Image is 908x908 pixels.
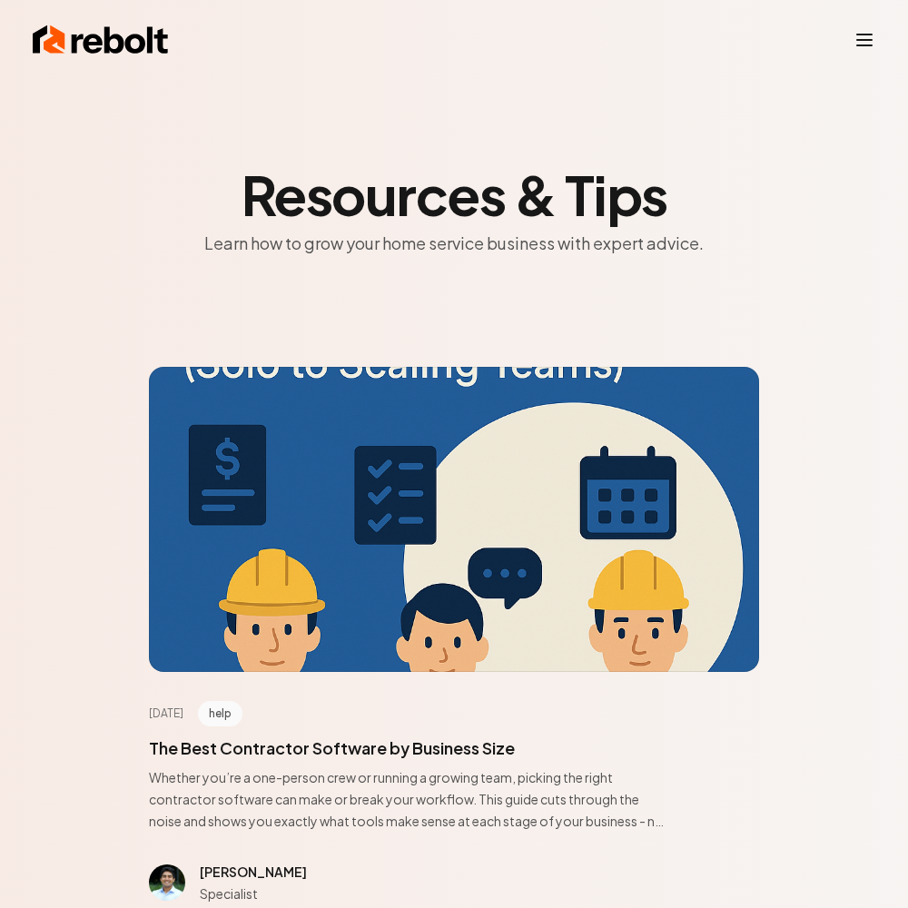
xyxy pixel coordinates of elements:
time: [DATE] [149,706,183,721]
h2: Resources & Tips [149,167,759,222]
span: help [198,701,242,726]
img: Rebolt Logo [33,22,169,58]
button: Toggle mobile menu [854,29,875,51]
a: The Best Contractor Software by Business Size [149,737,515,758]
p: Learn how to grow your home service business with expert advice. [149,229,759,258]
span: [PERSON_NAME] [200,864,307,880]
